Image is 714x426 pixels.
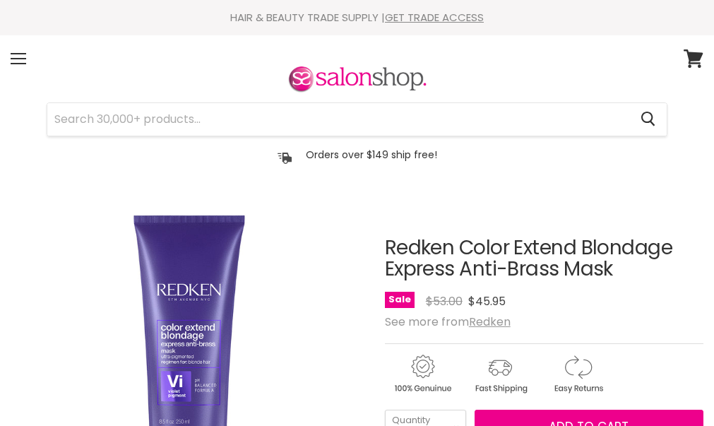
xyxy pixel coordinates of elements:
p: Orders over $149 ship free! [306,148,437,161]
img: shipping.gif [463,353,537,396]
span: Sale [385,292,415,308]
span: $53.00 [426,293,463,309]
button: Search [629,103,667,136]
span: $45.95 [468,293,506,309]
input: Search [47,103,629,136]
form: Product [47,102,667,136]
img: returns.gif [540,353,615,396]
span: See more from [385,314,511,330]
img: genuine.gif [385,353,460,396]
a: Redken [469,314,511,330]
a: GET TRADE ACCESS [385,10,484,25]
h1: Redken Color Extend Blondage Express Anti-Brass Mask [385,237,703,281]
